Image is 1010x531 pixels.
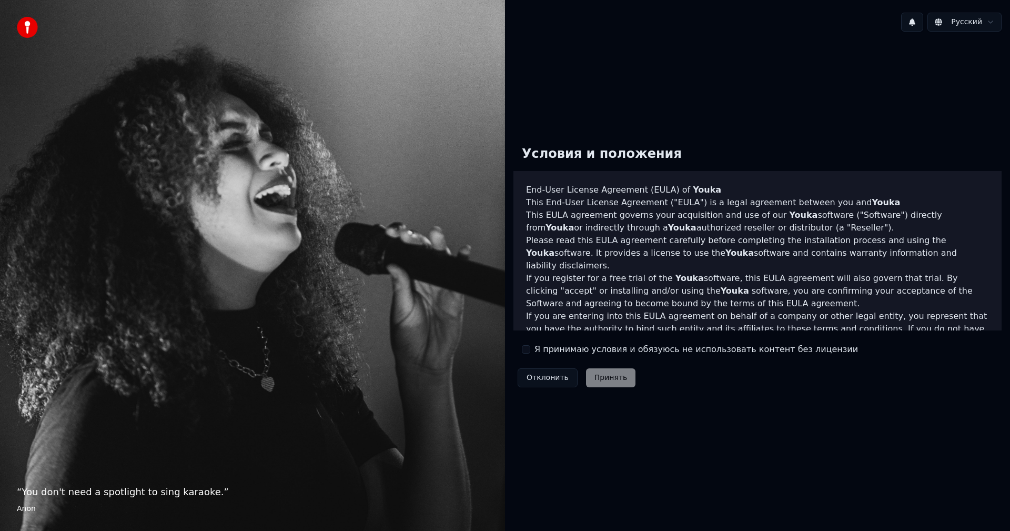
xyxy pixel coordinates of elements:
[17,17,38,38] img: youka
[675,273,704,283] span: Youka
[526,184,989,196] h3: End-User License Agreement (EULA) of
[534,343,858,356] label: Я принимаю условия и обязуюсь не использовать контент без лицензии
[526,209,989,234] p: This EULA agreement governs your acquisition and use of our software ("Software") directly from o...
[526,196,989,209] p: This End-User License Agreement ("EULA") is a legal agreement between you and
[17,485,488,499] p: “ You don't need a spotlight to sing karaoke. ”
[725,248,754,258] span: Youka
[668,223,696,233] span: Youka
[513,137,690,171] div: Условия и положения
[518,368,578,387] button: Отклонить
[526,248,554,258] span: Youka
[789,210,817,220] span: Youka
[17,504,488,514] footer: Anon
[546,223,574,233] span: Youka
[721,286,749,296] span: Youka
[526,310,989,360] p: If you are entering into this EULA agreement on behalf of a company or other legal entity, you re...
[693,185,721,195] span: Youka
[526,272,989,310] p: If you register for a free trial of the software, this EULA agreement will also govern that trial...
[872,197,900,207] span: Youka
[526,234,989,272] p: Please read this EULA agreement carefully before completing the installation process and using th...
